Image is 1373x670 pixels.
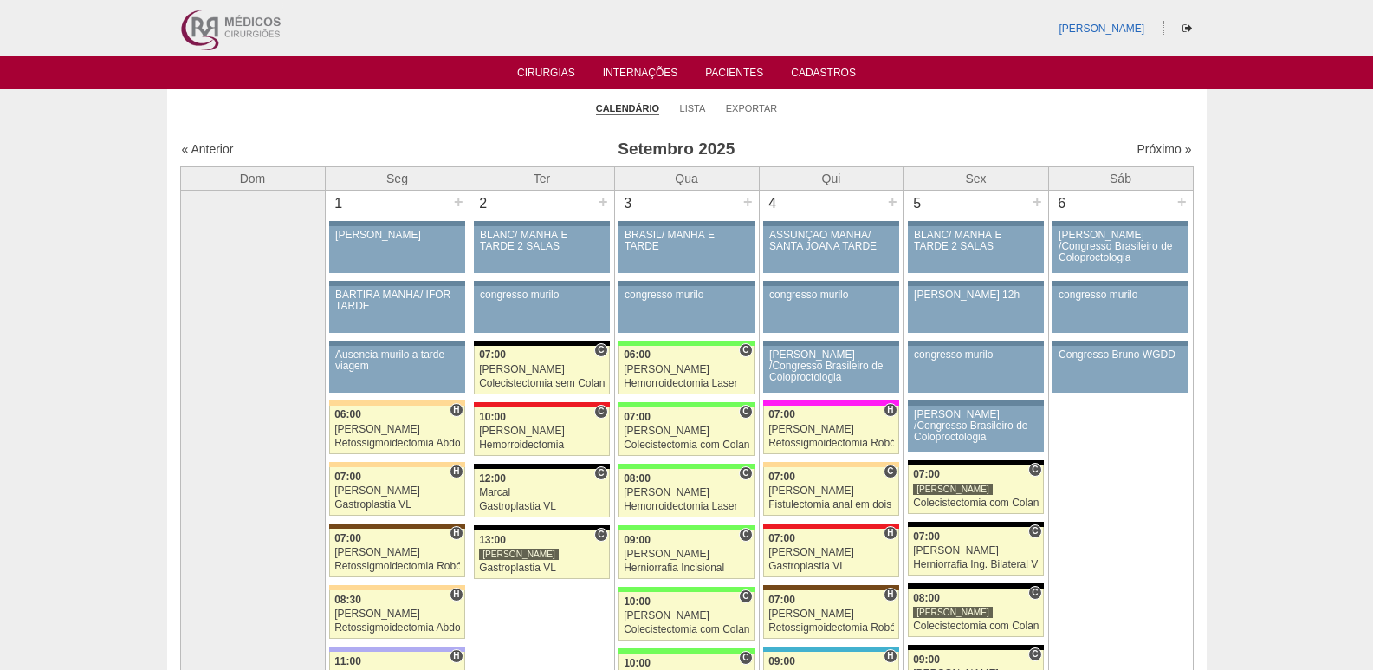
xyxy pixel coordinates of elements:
[1052,346,1188,393] a: Congresso Bruno WGDD
[914,230,1038,252] div: BLANC/ MANHÃ E TARDE 2 SALAS
[624,624,749,635] div: Colecistectomia com Colangiografia VL
[763,647,898,652] div: Key: Neomater
[618,464,754,469] div: Key: Brasil
[913,530,940,543] span: 07:00
[480,289,604,301] div: congresso murilo
[474,341,609,346] div: Key: Blanc
[1052,281,1188,286] div: Key: Aviso
[594,528,607,542] span: Consultório
[913,606,993,619] div: [PERSON_NAME]
[908,460,1043,465] div: Key: Blanc
[903,166,1048,190] th: Sex
[450,649,463,663] span: Hospital
[450,588,463,602] span: Hospital
[594,466,607,480] span: Consultório
[768,594,795,606] span: 07:00
[329,400,464,406] div: Key: Bartira
[908,286,1043,333] a: [PERSON_NAME] 12h
[624,657,651,669] span: 10:00
[335,230,459,241] div: [PERSON_NAME]
[451,191,466,213] div: +
[624,426,749,437] div: [PERSON_NAME]
[479,364,605,375] div: [PERSON_NAME]
[334,408,361,420] span: 06:00
[334,655,361,667] span: 11:00
[763,400,898,406] div: Key: Pro Matre
[763,590,898,639] a: H 07:00 [PERSON_NAME] Retossigmoidectomia Robótica
[913,654,940,666] span: 09:00
[335,349,459,372] div: Ausencia murilo a tarde viagem
[474,402,609,407] div: Key: Assunção
[480,230,604,252] div: BLANC/ MANHÃ E TARDE 2 SALAS
[739,528,752,542] span: Consultório
[908,226,1043,273] a: BLANC/ MANHÃ E TARDE 2 SALAS
[908,589,1043,637] a: C 08:00 [PERSON_NAME] Colecistectomia com Colangiografia VL
[624,563,749,574] div: Herniorrafia Incisional
[759,166,903,190] th: Qui
[768,532,795,544] span: 07:00
[618,525,754,530] div: Key: Brasil
[329,462,464,467] div: Key: Bartira
[325,166,470,190] th: Seg
[769,230,893,252] div: ASSUNÇÃO MANHÃ/ SANTA JOANA TARDE
[768,547,894,558] div: [PERSON_NAME]
[424,137,929,162] h3: Setembro 2025
[618,281,754,286] div: Key: Aviso
[908,341,1043,346] div: Key: Aviso
[615,191,642,217] div: 3
[1030,191,1045,213] div: +
[329,524,464,529] div: Key: Santa Joana
[618,407,754,456] a: C 07:00 [PERSON_NAME] Colecistectomia com Colangiografia VL
[479,487,605,498] div: Marcal
[329,467,464,516] a: H 07:00 [PERSON_NAME] Gastroplastia VL
[470,166,614,190] th: Ter
[884,588,897,602] span: Hospital
[450,465,463,478] span: Hospital
[329,281,464,286] div: Key: Aviso
[1052,221,1188,226] div: Key: Aviso
[479,378,605,389] div: Colecistectomia sem Colangiografia VL
[768,408,795,420] span: 07:00
[474,525,609,530] div: Key: Blanc
[329,286,464,333] a: BARTIRA MANHÃ/ IFOR TARDE
[768,424,894,435] div: [PERSON_NAME]
[329,529,464,577] a: H 07:00 [PERSON_NAME] Retossigmoidectomia Robótica
[908,221,1043,226] div: Key: Aviso
[614,166,759,190] th: Qua
[479,548,559,561] div: [PERSON_NAME]
[908,645,1043,650] div: Key: Blanc
[768,561,894,572] div: Gastroplastia VL
[329,406,464,454] a: H 06:00 [PERSON_NAME] Retossigmoidectomia Abdominal VL
[329,226,464,273] a: [PERSON_NAME]
[624,534,651,546] span: 09:00
[884,465,897,478] span: Consultório
[913,498,1039,509] div: Colecistectomia com Colangiografia VL
[1049,191,1076,217] div: 6
[329,341,464,346] div: Key: Aviso
[624,439,749,451] div: Colecistectomia com Colangiografia VL
[474,407,609,456] a: C 10:00 [PERSON_NAME] Hemorroidectomia
[739,343,752,357] span: Consultório
[624,595,651,608] span: 10:00
[474,226,609,273] a: BLANC/ MANHÃ E TARDE 2 SALAS
[1028,524,1041,538] span: Consultório
[517,67,575,81] a: Cirurgias
[329,590,464,639] a: H 08:30 [PERSON_NAME] Retossigmoidectomia Abdominal VL
[624,364,749,375] div: [PERSON_NAME]
[913,559,1039,570] div: Herniorrafia Ing. Bilateral VL
[474,221,609,226] div: Key: Aviso
[624,378,749,389] div: Hemorroidectomia Laser
[334,438,460,449] div: Retossigmoidectomia Abdominal VL
[596,191,611,213] div: +
[326,191,353,217] div: 1
[474,464,609,469] div: Key: Blanc
[474,286,609,333] a: congresso murilo
[768,438,894,449] div: Retossigmoidectomia Robótica
[450,526,463,540] span: Hospital
[334,608,460,620] div: [PERSON_NAME]
[768,499,894,511] div: Fistulectomia anal em dois tempos
[596,102,659,115] a: Calendário
[329,346,464,393] a: Ausencia murilo a tarde viagem
[913,621,1039,632] div: Colecistectomia com Colangiografia VL
[1182,23,1192,34] i: Sair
